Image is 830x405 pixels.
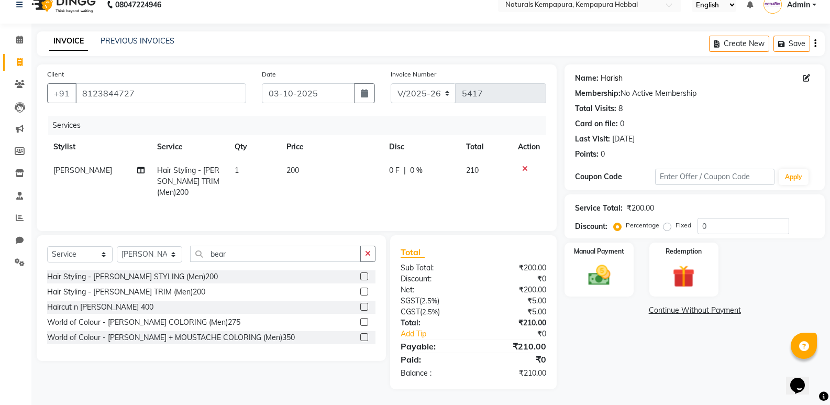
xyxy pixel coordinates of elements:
th: Action [512,135,546,159]
div: ₹210.00 [473,368,554,379]
div: World of Colour - [PERSON_NAME] COLORING (Men)275 [47,317,240,328]
div: ₹5.00 [473,307,554,318]
div: ₹200.00 [473,284,554,295]
div: Paid: [393,353,473,366]
th: Service [151,135,228,159]
div: ₹0 [473,353,554,366]
span: 2.5% [422,297,437,305]
div: ₹210.00 [473,340,554,353]
label: Fixed [676,221,691,230]
div: ₹200.00 [627,203,654,214]
label: Redemption [666,247,702,256]
div: Name: [575,73,599,84]
iframe: chat widget [786,363,820,395]
div: Net: [393,284,473,295]
div: Discount: [393,273,473,284]
input: Search by Name/Mobile/Email/Code [75,83,246,103]
span: 1 [235,166,239,175]
div: Points: [575,149,599,160]
button: Create New [709,36,769,52]
span: 210 [466,166,479,175]
input: Search or Scan [190,246,361,262]
div: Discount: [575,221,607,232]
div: 8 [618,103,623,114]
span: SGST [401,296,419,305]
div: 0 [620,118,624,129]
img: _gift.svg [666,262,702,290]
label: Client [47,70,64,79]
div: Card on file: [575,118,618,129]
a: Harish [601,73,623,84]
div: World of Colour - [PERSON_NAME] + MOUSTACHE COLORING (Men)350 [47,332,295,343]
div: Hair Styling - [PERSON_NAME] STYLING (Men)200 [47,271,218,282]
label: Invoice Number [391,70,436,79]
span: CGST [401,307,420,316]
span: 0 F [389,165,400,176]
span: 2.5% [422,308,438,316]
span: [PERSON_NAME] [53,166,112,175]
button: Apply [779,169,809,185]
div: Membership: [575,88,621,99]
input: Enter Offer / Coupon Code [655,169,774,185]
th: Total [460,135,512,159]
th: Disc [383,135,460,159]
a: Add Tip [393,329,487,340]
div: 0 [601,149,605,160]
label: Date [262,70,276,79]
div: Services [48,116,554,135]
a: Continue Without Payment [567,305,823,316]
span: | [404,165,406,176]
span: 200 [286,166,299,175]
span: Total [401,247,425,258]
img: _cash.svg [581,262,617,288]
div: ₹0 [487,329,554,340]
div: Total Visits: [575,103,616,114]
a: PREVIOUS INVOICES [101,36,174,46]
th: Price [280,135,383,159]
div: ₹0 [473,273,554,284]
div: Sub Total: [393,262,473,273]
div: Last Visit: [575,134,610,145]
th: Qty [228,135,280,159]
div: Hair Styling - [PERSON_NAME] TRIM (Men)200 [47,287,205,298]
div: ₹5.00 [473,295,554,307]
div: [DATE] [612,134,635,145]
button: +91 [47,83,76,103]
label: Manual Payment [574,247,624,256]
div: ( ) [393,307,473,318]
div: ₹210.00 [473,318,554,329]
div: Haircut n [PERSON_NAME] 400 [47,302,153,313]
div: Balance : [393,368,473,379]
div: ( ) [393,295,473,307]
span: 0 % [410,165,423,176]
div: ₹200.00 [473,262,554,273]
div: No Active Membership [575,88,814,99]
span: Hair Styling - [PERSON_NAME] TRIM (Men)200 [157,166,219,197]
div: Payable: [393,340,473,353]
th: Stylist [47,135,151,159]
div: Total: [393,318,473,329]
div: Service Total: [575,203,623,214]
label: Percentage [626,221,659,230]
div: Coupon Code [575,171,655,182]
a: INVOICE [49,32,88,51]
button: Save [773,36,810,52]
